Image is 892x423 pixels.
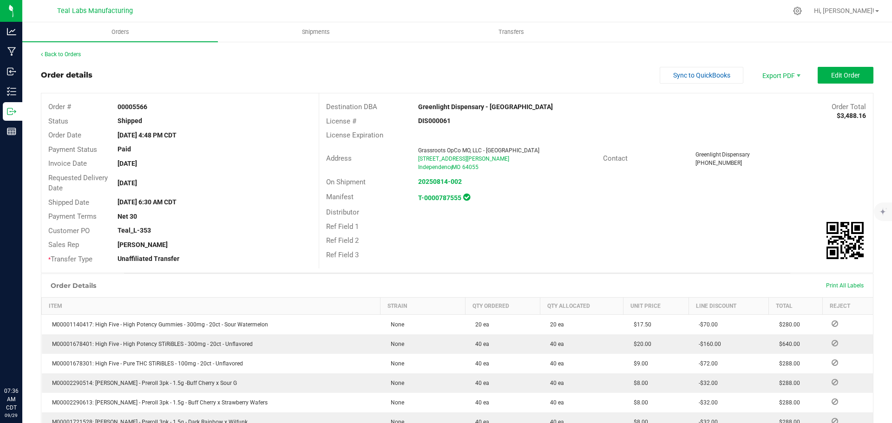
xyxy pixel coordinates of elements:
span: Orders [99,28,142,36]
span: Transfers [486,28,537,36]
span: Order # [48,103,71,111]
span: Dispensary [722,151,750,158]
th: Line Discount [689,298,768,315]
span: 64055 [462,164,479,170]
a: T-0000787555 [418,194,461,202]
span: 40 ea [471,399,489,406]
span: Shipments [289,28,342,36]
span: None [386,399,404,406]
span: Address [326,154,352,163]
span: M00002290514: [PERSON_NAME] - Preroll 3pk - 1.5g -Buff Cherry x Sour G [47,380,237,386]
a: Orders [22,22,218,42]
span: 40 ea [545,360,564,367]
span: [STREET_ADDRESS][PERSON_NAME] [418,156,509,162]
strong: Net 30 [118,213,137,220]
span: 40 ea [471,341,489,347]
span: MO [452,164,460,170]
span: None [386,341,404,347]
span: 40 ea [545,399,564,406]
span: $8.00 [629,380,648,386]
span: -$32.00 [694,380,718,386]
inline-svg: Reports [7,127,16,136]
div: Manage settings [792,7,803,15]
a: Transfers [413,22,609,42]
span: Destination DBA [326,103,377,111]
span: Status [48,117,68,125]
span: 40 ea [545,380,564,386]
a: Shipments [218,22,413,42]
strong: Unaffiliated Transfer [118,255,179,262]
span: Sync to QuickBooks [673,72,730,79]
span: Reject Inventory [828,360,842,365]
span: Sales Rep [48,241,79,249]
span: $17.50 [629,321,651,328]
th: Item [42,298,380,315]
a: Back to Orders [41,51,81,58]
strong: Paid [118,145,131,153]
strong: [DATE] 4:48 PM CDT [118,131,177,139]
strong: [DATE] [118,160,137,167]
span: Reject Inventory [828,340,842,346]
span: Ref Field 1 [326,222,359,231]
span: Teal Labs Manufacturing [57,7,133,15]
strong: $3,488.16 [837,112,866,119]
span: Greenlight [695,151,721,158]
strong: [DATE] 6:30 AM CDT [118,198,177,206]
span: -$32.00 [694,399,718,406]
span: $288.00 [774,399,800,406]
span: M00002290613: [PERSON_NAME] - Preroll 3pk - 1.5g - Buff Cherry x Strawberry Wafers [47,399,268,406]
qrcode: 00005566 [826,222,864,259]
span: None [386,321,404,328]
span: In Sync [463,192,470,202]
strong: DIS000061 [418,117,451,124]
span: Requested Delivery Date [48,174,108,193]
span: Distributor [326,208,359,216]
div: Order details [41,70,92,81]
span: None [386,380,404,386]
span: Print All Labels [826,282,864,289]
span: Manifest [326,193,354,201]
inline-svg: Manufacturing [7,47,16,56]
span: [PHONE_NUMBER] [695,160,742,166]
span: Invoice Date [48,159,87,168]
button: Edit Order [818,67,873,84]
span: 40 ea [545,341,564,347]
th: Strain [380,298,466,315]
span: $8.00 [629,399,648,406]
img: Scan me! [826,222,864,259]
span: Ref Field 2 [326,236,359,245]
span: $9.00 [629,360,648,367]
strong: 00005566 [118,103,147,111]
span: Payment Terms [48,212,97,221]
strong: Teal_L-353 [118,227,151,234]
span: Ref Field 3 [326,251,359,259]
strong: Shipped [118,117,142,124]
span: License Expiration [326,131,383,139]
span: $280.00 [774,321,800,328]
span: 20 ea [471,321,489,328]
span: License # [326,117,356,125]
span: M00001678301: High Five - Pure THC STiRiBLES - 100mg - 20ct - Unflavored [47,360,243,367]
span: Reject Inventory [828,399,842,404]
span: Reject Inventory [828,379,842,385]
span: Contact [603,154,628,163]
inline-svg: Inventory [7,87,16,96]
strong: Greenlight Dispensary - [GEOGRAPHIC_DATA] [418,103,553,111]
a: 20250814-002 [418,178,462,185]
span: None [386,360,404,367]
span: $640.00 [774,341,800,347]
inline-svg: Analytics [7,27,16,36]
button: Sync to QuickBooks [660,67,743,84]
th: Qty Ordered [465,298,540,315]
inline-svg: Inbound [7,67,16,76]
th: Qty Allocated [540,298,623,315]
span: Edit Order [831,72,860,79]
span: Payment Status [48,145,97,154]
span: Customer PO [48,227,90,235]
p: 07:36 AM CDT [4,387,18,412]
li: Export PDF [753,67,808,84]
th: Reject [822,298,873,315]
span: 40 ea [471,380,489,386]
